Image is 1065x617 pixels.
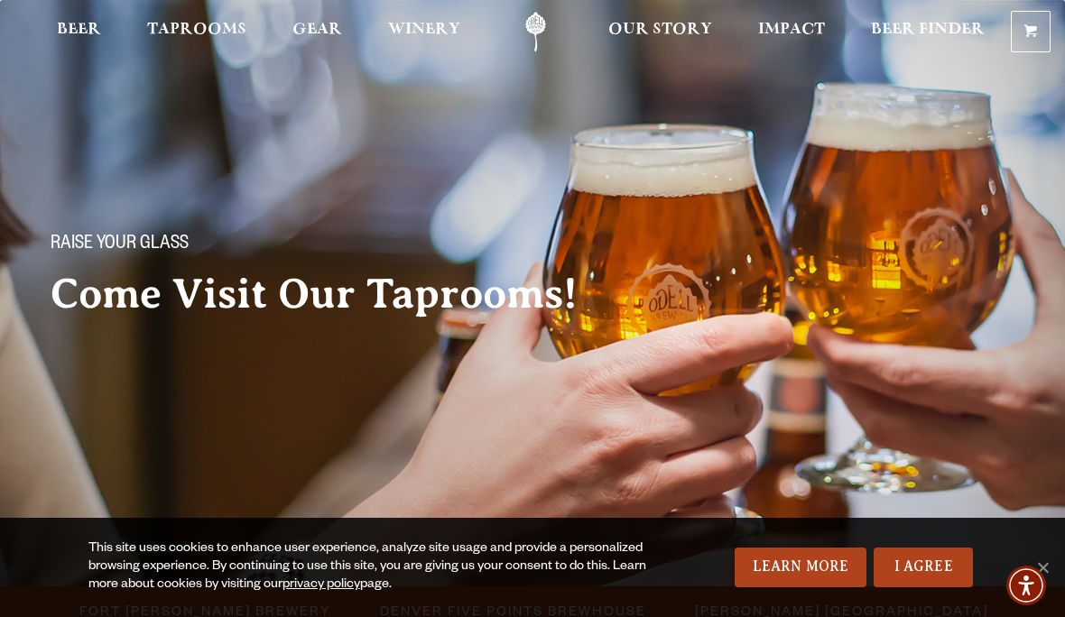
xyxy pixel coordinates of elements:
a: Winery [376,12,472,52]
a: privacy policy [282,578,360,593]
span: Beer [57,23,101,37]
h2: Come Visit Our Taprooms! [51,272,614,317]
div: This site uses cookies to enhance user experience, analyze site usage and provide a personalized ... [88,540,673,594]
span: Gear [292,23,342,37]
a: Learn More [735,548,867,587]
a: Beer [45,12,113,52]
a: Beer Finder [859,12,996,52]
a: Odell Home [502,12,570,52]
a: Taprooms [135,12,258,52]
span: Impact [758,23,825,37]
div: Accessibility Menu [1006,566,1046,605]
span: Winery [388,23,460,37]
span: Taprooms [147,23,246,37]
a: Impact [746,12,837,52]
span: Our Story [608,23,712,37]
a: I Agree [874,548,973,587]
a: Our Story [597,12,724,52]
span: Beer Finder [871,23,985,37]
a: Gear [281,12,354,52]
span: Raise your glass [51,234,189,257]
